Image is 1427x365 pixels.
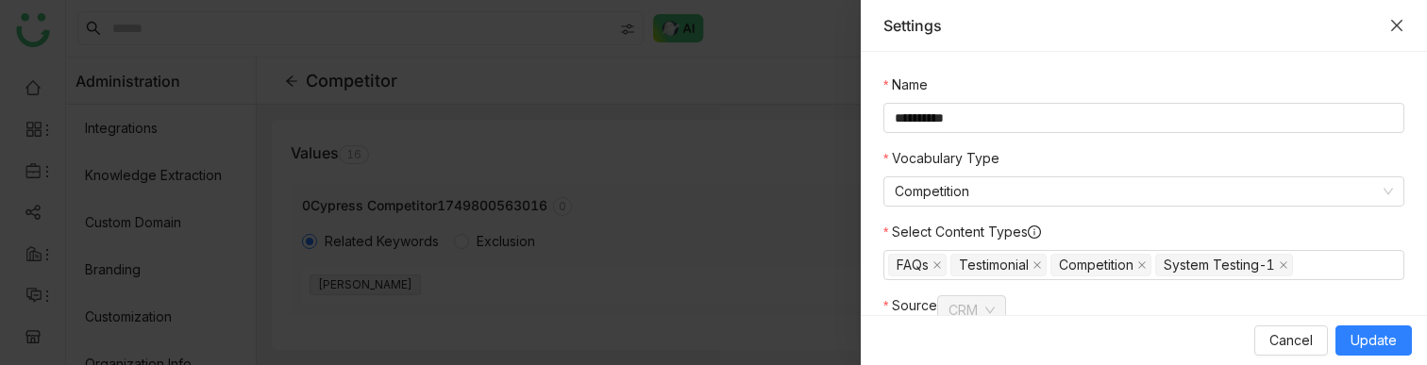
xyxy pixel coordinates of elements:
[895,177,1393,206] nz-select-item: Competition
[1351,330,1397,351] span: Update
[1050,254,1151,276] nz-select-item: Competition
[950,254,1047,276] nz-select-item: Testimonial
[883,15,1380,36] div: Settings
[1254,325,1328,356] button: Cancel
[959,255,1029,275] div: Testimonial
[1059,255,1133,275] div: Competition
[897,255,929,275] div: FAQs
[1389,18,1404,33] button: Close
[1164,255,1275,275] div: System Testing-1
[1335,325,1412,356] button: Update
[1269,330,1313,351] span: Cancel
[888,254,947,276] nz-select-item: FAQs
[949,296,995,324] nz-select-item: CRM
[1155,254,1293,276] nz-select-item: System Testing-1
[883,295,937,316] label: Source
[883,222,1041,242] label: Select Content Types
[883,148,999,169] label: Vocabulary Type
[883,75,928,95] label: Name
